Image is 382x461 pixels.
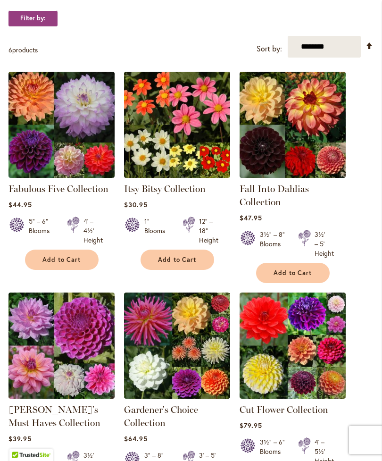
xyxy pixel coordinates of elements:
[240,72,346,178] img: Fall Into Dahlias Collection
[124,201,148,210] span: $30.95
[141,250,214,270] button: Add to Cart
[124,435,148,444] span: $64.95
[8,184,108,195] a: Fabulous Five Collection
[240,184,309,208] a: Fall Into Dahlias Collection
[8,11,58,27] strong: Filter by:
[199,217,218,245] div: 12" – 18" Height
[124,293,230,399] img: Gardener's Choice Collection
[42,256,81,264] span: Add to Cart
[83,217,103,245] div: 4' – 4½' Height
[7,427,33,454] iframe: Launch Accessibility Center
[8,404,100,429] a: [PERSON_NAME]'s Must Haves Collection
[158,256,197,264] span: Add to Cart
[240,293,346,399] img: CUT FLOWER COLLECTION
[8,43,38,58] p: products
[8,392,115,401] a: Heather's Must Haves Collection
[124,392,230,401] a: Gardener's Choice Collection
[144,217,171,245] div: 1" Blooms
[124,171,230,180] a: Itsy Bitsy Collection
[8,171,115,180] a: Fabulous Five Collection
[124,184,206,195] a: Itsy Bitsy Collection
[25,250,99,270] button: Add to Cart
[29,217,56,245] div: 5" – 6" Blooms
[260,230,287,259] div: 3½" – 8" Blooms
[256,263,330,284] button: Add to Cart
[240,421,262,430] span: $79.95
[240,171,346,180] a: Fall Into Dahlias Collection
[257,41,282,58] label: Sort by:
[240,404,328,416] a: Cut Flower Collection
[124,404,198,429] a: Gardener's Choice Collection
[8,72,115,178] img: Fabulous Five Collection
[8,201,32,210] span: $44.95
[8,293,115,399] img: Heather's Must Haves Collection
[240,392,346,401] a: CUT FLOWER COLLECTION
[315,230,334,259] div: 3½' – 5' Height
[8,46,12,55] span: 6
[124,72,230,178] img: Itsy Bitsy Collection
[274,269,312,277] span: Add to Cart
[240,214,262,223] span: $47.95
